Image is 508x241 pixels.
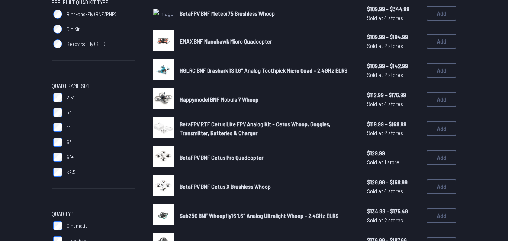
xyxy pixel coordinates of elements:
[367,129,421,137] span: Sold at 2 stores
[53,93,62,102] input: 2.5"
[427,150,456,165] button: Add
[180,120,355,137] a: BetaFPV RTF Cetus Lite FPV Analog Kit - Cetus Whoop, Goggles, Transmitter, Batteries & Charger
[427,179,456,194] button: Add
[153,30,174,51] img: image
[427,63,456,78] button: Add
[52,81,91,90] span: Quad Frame Size
[53,108,62,117] input: 3"
[180,183,271,190] span: BetaFPV BNF Cetus X Brushless Whoop
[367,207,421,216] span: $134.99 - $175.49
[153,30,174,53] a: image
[153,3,174,24] a: image
[367,99,421,108] span: Sold at 4 stores
[53,39,62,48] input: Ready-to-Fly (RTF)
[53,168,62,177] input: <2.5"
[367,158,421,167] span: Sold at 1 store
[67,40,105,48] span: Ready-to-Fly (RTF)
[367,178,421,187] span: $129.99 - $168.99
[427,92,456,107] button: Add
[367,70,421,79] span: Sold at 2 stores
[67,25,80,33] span: DIY Kit
[180,10,275,17] span: BetaFPV BNF Meteor75 Brushless Whoop
[67,124,71,131] span: 4"
[153,146,174,169] a: image
[180,120,331,136] span: BetaFPV RTF Cetus Lite FPV Analog Kit - Cetus Whoop, Goggles, Transmitter, Batteries & Charger
[367,149,421,158] span: $129.99
[367,91,421,99] span: $112.99 - $176.99
[180,96,258,103] span: Happymodel BNF Mobula 7 Whoop
[153,59,174,80] img: image
[180,212,338,219] span: Sub250 BNF Whoopfly16 1.6" Analog Ultralight Whoop - 2.4GHz ELRS
[367,216,421,225] span: Sold at 2 stores
[153,175,174,196] img: image
[153,204,174,227] a: image
[153,88,174,109] img: image
[53,221,62,230] input: Cinematic
[67,10,116,18] span: Bind-and-Fly (BNF/PNP)
[180,154,263,161] span: BetaFPV BNF Cetus Pro Quadcopter
[67,94,75,101] span: 2.5"
[180,38,272,45] span: EMAX BNF Nanohawk Micro Quadcopter
[153,146,174,167] img: image
[367,13,421,22] span: Sold at 4 stores
[180,95,355,104] a: Happymodel BNF Mobula 7 Whoop
[367,32,421,41] span: $109.99 - $194.99
[153,117,174,138] img: image
[67,139,71,146] span: 5"
[427,208,456,223] button: Add
[153,88,174,111] a: image
[153,175,174,198] a: image
[180,37,355,46] a: EMAX BNF Nanohawk Micro Quadcopter
[427,121,456,136] button: Add
[53,138,62,147] input: 5"
[367,61,421,70] span: $109.99 - $142.99
[153,59,174,82] a: image
[52,209,77,218] span: Quad Type
[67,109,71,116] span: 3"
[180,66,355,75] a: HGLRC BNF Drashark 1S 1.6" Analog Toothpick Micro Quad - 2.4GHz ELRS
[427,34,456,49] button: Add
[153,9,174,18] img: image
[180,153,355,162] a: BetaFPV BNF Cetus Pro Quadcopter
[367,4,421,13] span: $109.99 - $344.99
[367,41,421,50] span: Sold at 2 stores
[153,204,174,225] img: image
[180,9,355,18] a: BetaFPV BNF Meteor75 Brushless Whoop
[53,10,62,19] input: Bind-and-Fly (BNF/PNP)
[427,6,456,21] button: Add
[53,25,62,34] input: DIY Kit
[367,187,421,196] span: Sold at 4 stores
[180,211,355,220] a: Sub250 BNF Whoopfly16 1.6" Analog Ultralight Whoop - 2.4GHz ELRS
[53,123,62,132] input: 4"
[67,222,88,229] span: Cinematic
[367,120,421,129] span: $119.99 - $168.99
[180,182,355,191] a: BetaFPV BNF Cetus X Brushless Whoop
[53,153,62,162] input: 6"+
[180,67,347,74] span: HGLRC BNF Drashark 1S 1.6" Analog Toothpick Micro Quad - 2.4GHz ELRS
[153,117,174,140] a: image
[67,153,74,161] span: 6"+
[67,168,77,176] span: <2.5"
